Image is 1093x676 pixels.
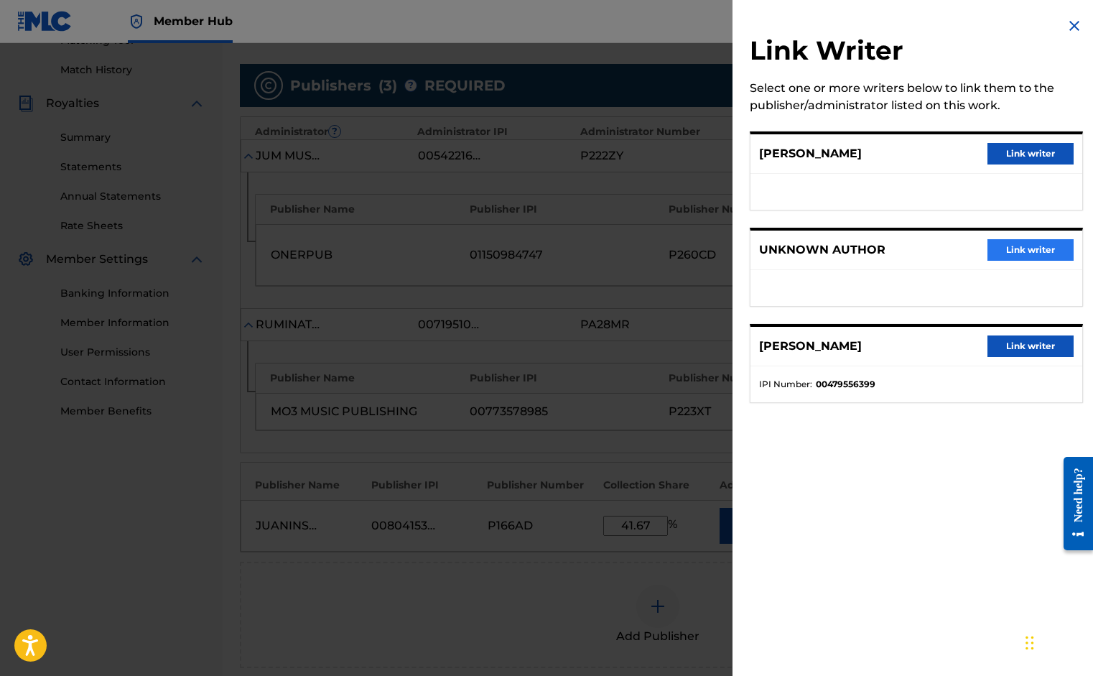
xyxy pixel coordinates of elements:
[750,80,1083,114] div: Select one or more writers below to link them to the publisher/administrator listed on this work.
[759,338,862,355] p: [PERSON_NAME]
[816,378,875,391] strong: 00479556399
[759,241,885,259] p: UNKNOWN AUTHOR
[987,143,1074,165] button: Link writer
[1053,442,1093,565] iframe: Resource Center
[1025,621,1034,665] div: Drag
[154,13,233,29] span: Member Hub
[17,11,73,32] img: MLC Logo
[1021,607,1093,676] iframe: Chat Widget
[987,239,1074,261] button: Link writer
[759,145,862,162] p: [PERSON_NAME]
[759,378,812,391] span: IPI Number :
[987,335,1074,357] button: Link writer
[750,34,1083,71] h2: Link Writer
[128,13,145,30] img: Top Rightsholder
